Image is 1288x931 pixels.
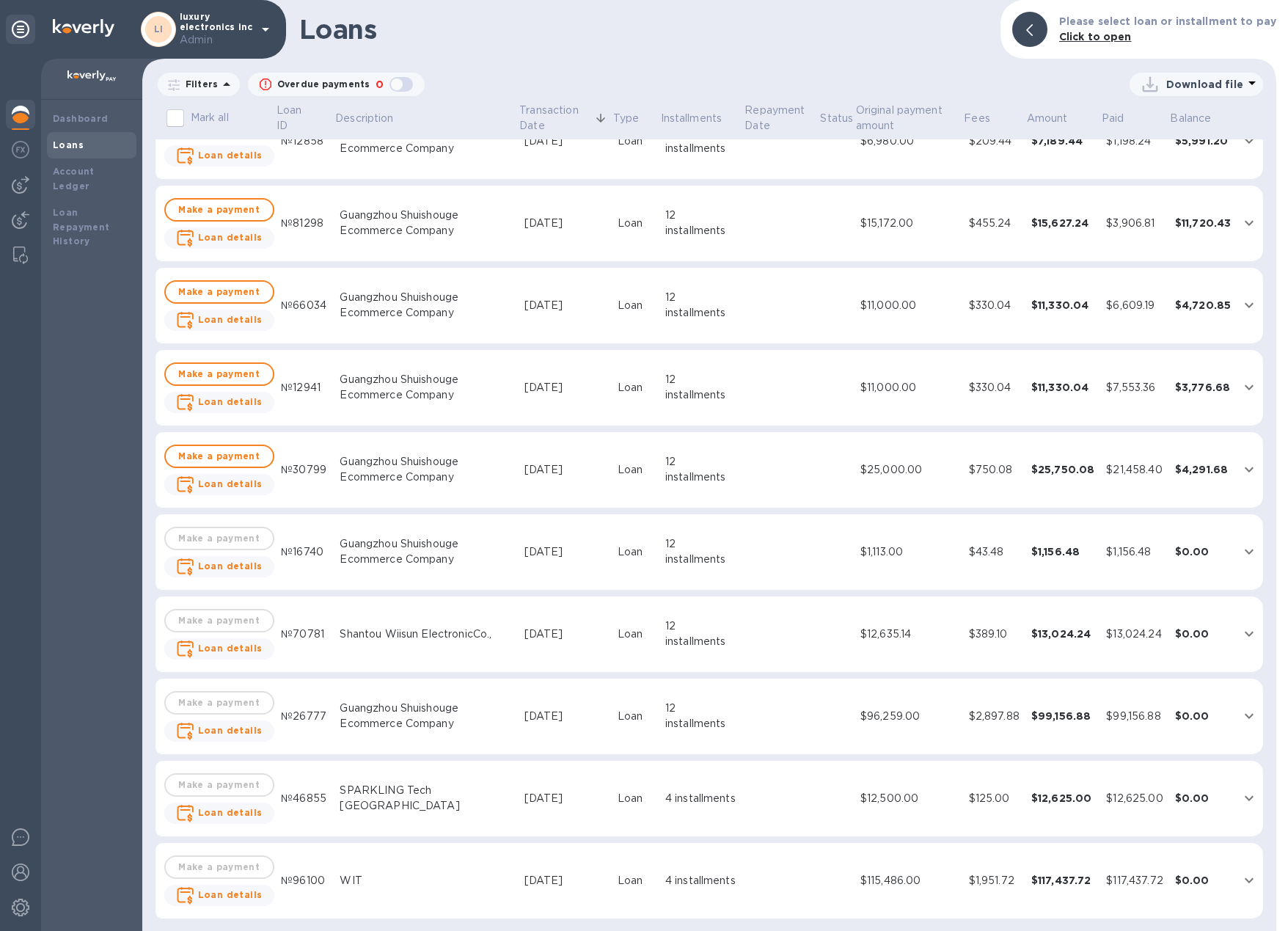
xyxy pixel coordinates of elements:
button: expand row [1238,705,1260,727]
div: $1,156.48 [1106,544,1163,560]
p: Transaction Date [519,103,591,134]
div: 12 installments [665,536,738,567]
span: Transaction Date [519,103,610,134]
div: [DATE] [524,873,606,888]
p: Paid [1102,111,1124,126]
div: $4,720.85 [1175,298,1232,313]
div: $12,625.00 [1031,791,1095,806]
div: $21,458.40 [1106,462,1163,478]
p: 0 [376,77,384,92]
span: Balance [1170,111,1230,126]
b: Loans [53,139,84,150]
div: $25,000.00 [860,462,957,478]
div: 12 installments [665,208,738,238]
p: Original payment amount [856,103,943,134]
b: Loan details [198,725,263,736]
div: $43.48 [969,544,1020,560]
button: Loan details [164,885,274,906]
span: Status [820,111,853,126]
div: $0.00 [1175,791,1232,806]
div: $125.00 [969,791,1020,806]
div: №66034 [281,298,328,313]
div: Loan [618,462,654,478]
p: Mark all [191,110,229,125]
div: $330.04 [969,298,1020,313]
b: Click to open [1059,31,1132,43]
b: Loan details [198,232,263,243]
span: Installments [661,111,742,126]
b: Loan details [198,889,263,900]
div: $6,609.19 [1106,298,1163,313]
b: Loan details [198,478,263,489]
div: Loan [618,791,654,806]
div: $117,437.72 [1031,873,1095,888]
div: $1,198.24 [1106,134,1163,149]
button: expand row [1238,869,1260,891]
div: Guangzhou Shuishouge Ecommerce Company [340,290,512,321]
span: Paid [1102,111,1144,126]
div: $1,156.48 [1031,544,1095,559]
div: $2,897.88 [969,709,1020,724]
div: $15,172.00 [860,216,957,231]
p: Filters [180,78,218,90]
div: $0.00 [1175,544,1232,559]
div: $11,000.00 [860,298,957,313]
b: Loan details [198,314,263,325]
p: Loan ID [277,103,314,134]
div: [DATE] [524,462,606,478]
div: №12941 [281,380,328,395]
div: SPARKLING Tech [GEOGRAPHIC_DATA] [340,783,512,814]
span: Make a payment [178,283,261,301]
div: №70781 [281,627,328,642]
div: $25,750.08 [1031,462,1095,477]
button: Make a payment [164,445,274,468]
button: expand row [1238,294,1260,316]
div: [DATE] [524,216,606,231]
div: №96100 [281,873,328,888]
div: №16740 [281,544,328,560]
div: $11,720.43 [1175,216,1232,230]
span: Repayment Date [744,103,818,134]
div: $11,000.00 [860,380,957,395]
div: Loan [618,873,654,888]
div: $209.44 [969,134,1020,149]
button: expand row [1238,130,1260,152]
div: $0.00 [1175,709,1232,723]
div: $1,951.72 [969,873,1020,888]
p: Type [613,111,640,126]
div: Loan [618,298,654,313]
div: $7,553.36 [1106,380,1163,395]
div: $15,627.24 [1031,216,1095,230]
p: Amount [1027,111,1068,126]
h1: Loans [299,14,989,45]
span: Make a payment [178,365,261,383]
div: $6,980.00 [860,134,957,149]
div: 12 installments [665,454,738,485]
p: Balance [1170,111,1211,126]
p: Installments [661,111,722,126]
div: $0.00 [1175,627,1232,641]
div: [DATE] [524,709,606,724]
div: Loan [618,216,654,231]
div: №30799 [281,462,328,478]
button: Loan details [164,720,274,742]
button: expand row [1238,541,1260,563]
b: Loan details [198,643,263,654]
span: Fees [964,111,1009,126]
button: expand row [1238,787,1260,809]
div: №26777 [281,709,328,724]
span: Amount [1027,111,1087,126]
img: Foreign exchange [12,141,29,158]
button: Loan details [164,474,274,495]
div: 12 installments [665,618,738,649]
div: $115,486.00 [860,873,957,888]
div: 12 installments [665,701,738,731]
b: Dashboard [53,113,109,124]
div: $12,635.14 [860,627,957,642]
button: Loan details [164,556,274,577]
div: $99,156.88 [1031,709,1095,723]
button: Make a payment [164,280,274,304]
div: $3,906.81 [1106,216,1163,231]
button: Loan details [164,638,274,660]
div: [DATE] [524,298,606,313]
